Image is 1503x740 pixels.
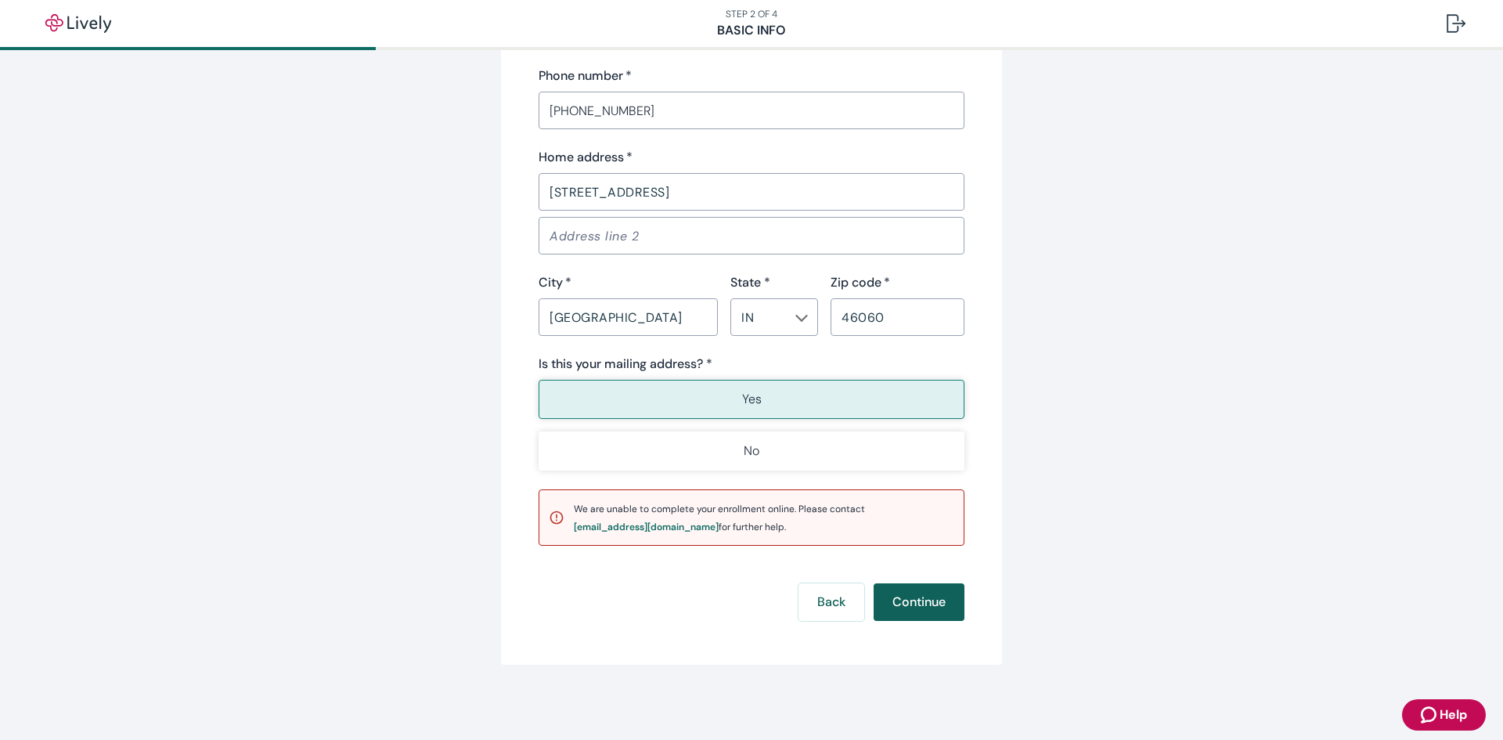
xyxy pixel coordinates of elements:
[730,273,770,292] label: State *
[874,583,964,621] button: Continue
[1440,706,1467,724] span: Help
[742,390,762,409] p: Yes
[795,312,808,324] svg: Chevron icon
[539,273,571,292] label: City
[1402,699,1486,731] button: Zendesk support iconHelp
[539,220,964,251] input: Address line 2
[539,176,964,208] input: Address line 1
[1421,706,1440,724] svg: Zendesk support icon
[574,522,719,532] a: support email
[539,301,718,333] input: City
[798,583,864,621] button: Back
[794,310,809,326] button: Open
[1434,5,1478,42] button: Log out
[744,442,759,460] p: No
[831,301,964,333] input: Zip code
[539,95,964,126] input: (555) 555-5555
[574,503,865,533] span: We are unable to complete your enrollment online. Please contact for further help.
[539,67,632,85] label: Phone number
[539,380,964,419] button: Yes
[539,355,712,374] label: Is this your mailing address? *
[831,273,890,292] label: Zip code
[34,14,122,33] img: Lively
[539,431,964,471] button: No
[735,306,788,328] input: --
[574,522,719,532] div: [EMAIL_ADDRESS][DOMAIN_NAME]
[539,148,633,167] label: Home address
